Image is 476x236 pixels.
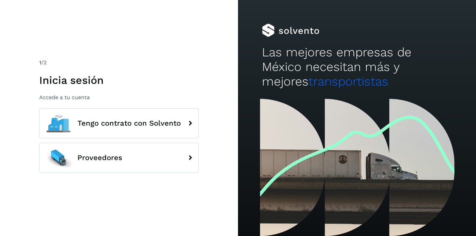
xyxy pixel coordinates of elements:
[39,59,199,67] div: /2
[39,94,199,100] p: Accede a tu cuenta
[308,74,388,88] span: transportistas
[39,74,199,87] h1: Inicia sesión
[77,119,181,127] span: Tengo contrato con Solvento
[39,143,199,173] button: Proveedores
[262,45,452,89] h2: Las mejores empresas de México necesitan más y mejores
[39,108,199,138] button: Tengo contrato con Solvento
[77,154,122,162] span: Proveedores
[39,59,41,66] span: 1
